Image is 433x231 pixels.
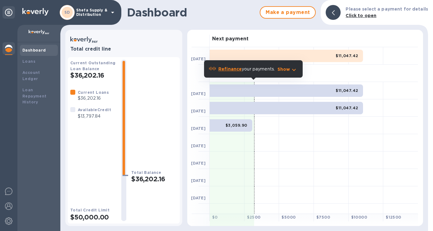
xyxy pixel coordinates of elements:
[351,215,367,220] b: $ 10000
[191,126,206,131] b: [DATE]
[191,161,206,165] b: [DATE]
[70,46,177,52] h3: Total credit line
[226,123,247,128] b: $3,059.90
[191,91,206,96] b: [DATE]
[78,90,109,95] b: Current Loans
[260,6,316,19] button: Make a payment
[70,213,116,221] h2: $50,000.00
[218,66,242,71] b: Refinance
[127,6,257,19] h1: Dashboard
[191,213,206,218] b: [DATE]
[386,215,401,220] b: $ 12500
[277,66,298,72] button: Show
[22,70,40,81] b: Account Ledger
[191,143,206,148] b: [DATE]
[218,66,275,72] p: your payments.
[191,196,206,200] b: [DATE]
[265,9,310,16] span: Make a payment
[64,10,70,15] b: SD
[76,8,107,17] p: Shefa Supply & Distribution
[336,88,358,93] b: $11,047.42
[131,170,161,175] b: Total Balance
[70,61,116,71] b: Current Outstanding Loan Balance
[70,71,116,79] h2: $36,202.16
[22,48,46,52] b: Dashboard
[277,66,290,72] p: Show
[70,208,109,212] b: Total Credit Limit
[22,59,35,64] b: Loans
[78,107,111,112] b: Available Credit
[191,109,206,113] b: [DATE]
[346,13,376,18] b: Click to open
[191,178,206,183] b: [DATE]
[78,95,109,102] p: $36,202.16
[212,36,249,42] h3: Next payment
[22,88,47,105] b: Loan Repayment History
[346,7,428,11] b: Please select a payment for details
[336,53,358,58] b: $11,047.42
[131,175,177,183] h2: $36,202.16
[191,57,206,61] b: [DATE]
[78,113,111,120] p: $13,797.84
[22,8,49,16] img: Logo
[316,215,330,220] b: $ 7500
[336,106,358,110] b: $11,047.42
[282,215,296,220] b: $ 5000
